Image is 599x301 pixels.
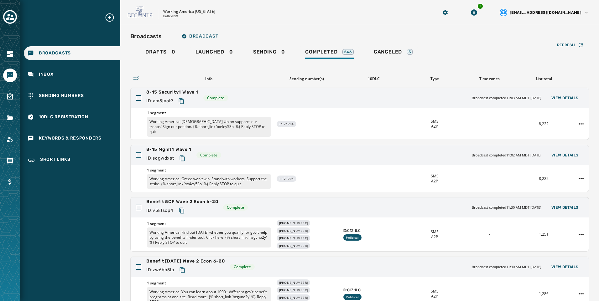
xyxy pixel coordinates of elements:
span: Complete [234,264,251,269]
div: Type [410,76,460,81]
button: Download Menu [468,7,480,18]
button: Manage global settings [440,7,451,18]
span: SMS [431,119,439,124]
span: Benefit [DATE] Wave 2 Econ 6-20 [146,258,225,264]
button: View Details [546,203,584,212]
span: Refresh [557,43,575,48]
button: Benefit 5CF Wave 2 Econ 6-20 action menu [576,229,586,239]
span: Broadcast completed 11:03 AM MDT [DATE] [472,95,541,101]
a: Navigate to Surveys [3,90,17,104]
div: Info [147,76,271,81]
div: [PHONE_NUMBER] [277,294,310,301]
a: Navigate to Keywords & Responders [24,131,120,145]
button: Benefit 5CE Wave 2 Econ 6-20 action menu [576,289,586,299]
span: 8-15 Mgmt1 Wave 1 [146,146,191,153]
a: Sending0 [248,46,290,60]
button: Copy text to clipboard [176,205,187,216]
div: 5 [407,49,413,55]
button: Toggle account select drawer [3,10,17,24]
button: View Details [546,151,584,160]
a: Navigate to Files [3,111,17,125]
span: Complete [207,95,224,100]
h2: Broadcasts [130,32,162,41]
a: Navigate to Account [3,132,17,146]
span: Benefit 5CF Wave 2 Econ 6-20 [146,199,218,205]
button: 8-15 Security1 Wave 1 action menu [576,119,586,129]
div: 1,286 [519,291,569,296]
span: SMS [431,229,439,234]
div: Time zones [465,76,514,81]
div: 0 [253,49,285,59]
div: 0 [145,49,175,59]
span: Drafts [145,49,167,55]
div: Sending number(s) [276,76,338,81]
p: Working America: [DEMOGRAPHIC_DATA] Union supports our troops! Sign our petition. {% short_link '... [147,117,271,137]
div: - [464,121,514,126]
div: [PHONE_NUMBER] [277,242,310,249]
span: ID: C1ZI1LC [343,288,405,293]
p: Working America [US_STATE] [163,9,215,14]
div: 246 [342,49,353,55]
span: ID: scgwdxst [146,155,174,161]
p: Working America: Find out [DATE] whether you qualify for gov't help by using the benefits finder ... [147,227,271,247]
p: kn8rxh59 [163,14,178,19]
button: View Details [546,263,584,271]
span: Broadcasts [39,50,71,56]
span: Broadcast completed 11:30 AM MDT [DATE] [472,205,541,210]
span: 1 segment [147,221,271,226]
span: View Details [551,95,579,100]
button: Copy text to clipboard [177,153,188,164]
span: A2P [431,234,438,239]
div: 8,222 [519,176,569,181]
span: ID: xm5jaol9 [146,98,173,104]
a: Navigate to Billing [3,175,17,189]
span: Sending Numbers [39,93,84,99]
span: SMS [431,289,439,294]
div: [PHONE_NUMBER] [277,235,310,241]
span: Inbox [39,71,54,78]
span: 1 segment [147,168,271,173]
div: Political [343,294,361,300]
div: +1 71704 [277,121,296,127]
span: View Details [551,153,579,158]
span: Canceled [374,49,402,55]
span: Keywords & Responders [39,135,102,141]
div: [PHONE_NUMBER] [277,279,310,286]
div: 10DLC [343,76,405,81]
span: [EMAIL_ADDRESS][DOMAIN_NAME] [510,10,581,15]
span: 10DLC Registration [39,114,88,120]
div: [PHONE_NUMBER] [277,287,310,293]
a: Navigate to Broadcasts [24,46,120,60]
button: View Details [546,94,584,102]
div: 0 [195,49,233,59]
button: Copy text to clipboard [177,264,188,276]
a: Launched0 [190,46,238,60]
span: Broadcast completed 11:30 AM MDT [DATE] [472,264,541,270]
a: Navigate to Sending Numbers [24,89,120,103]
a: Navigate to Short Links [24,153,120,168]
span: Broadcast [182,34,218,39]
span: View Details [551,205,579,210]
div: 1,251 [519,232,569,237]
span: View Details [551,264,579,269]
a: Completed246 [300,46,359,60]
div: - [464,232,514,237]
span: Short Links [40,156,70,164]
span: ID: v5ktscp4 [146,207,174,214]
div: List total [519,76,569,81]
a: Canceled5 [369,46,418,60]
span: Complete [200,153,217,158]
button: Copy text to clipboard [176,95,187,107]
a: Navigate to Messaging [3,69,17,82]
div: +1 71704 [277,176,296,182]
span: Launched [195,49,224,55]
span: A2P [431,179,438,184]
span: SMS [431,174,439,179]
button: Refresh [552,40,589,50]
span: Completed [305,49,337,55]
span: A2P [431,294,438,299]
button: 8-15 Mgmt1 Wave 1 action menu [576,174,586,184]
div: [PHONE_NUMBER] [277,227,310,234]
span: A2P [431,124,438,129]
a: Navigate to Inbox [24,68,120,81]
